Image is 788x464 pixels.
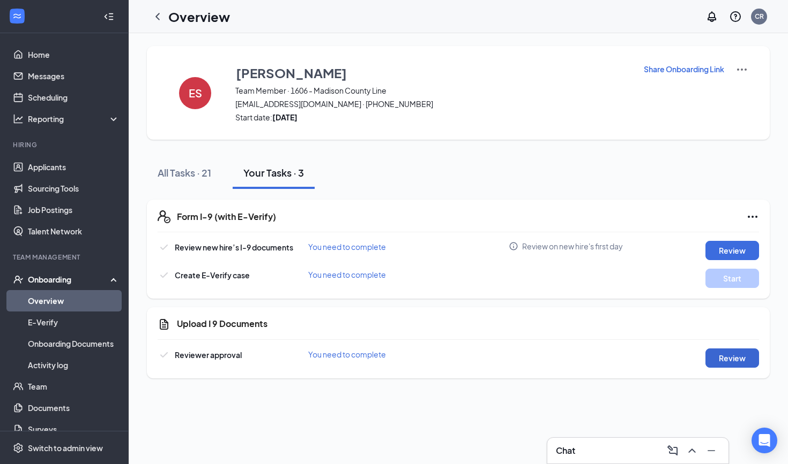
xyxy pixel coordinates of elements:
[235,112,630,123] span: Start date:
[686,444,698,457] svg: ChevronUp
[235,98,630,109] span: [EMAIL_ADDRESS][DOMAIN_NAME] · [PHONE_NUMBER]
[189,89,202,97] h4: ES
[308,270,386,279] span: You need to complete
[13,113,24,124] svg: Analysis
[175,242,293,252] span: Review new hire’s I-9 documents
[666,444,679,457] svg: ComposeMessage
[556,445,575,457] h3: Chat
[158,166,211,179] div: All Tasks · 21
[103,11,114,22] svg: Collapse
[705,10,718,23] svg: Notifications
[522,241,623,252] span: Review on new hire's first day
[705,348,759,368] button: Review
[735,63,748,76] img: More Actions
[28,87,120,108] a: Scheduling
[168,63,222,123] button: ES
[28,311,120,333] a: E-Verify
[158,210,170,223] svg: FormI9EVerifyIcon
[308,349,386,359] span: You need to complete
[644,64,724,74] p: Share Onboarding Link
[683,442,701,459] button: ChevronUp
[28,199,120,220] a: Job Postings
[703,442,720,459] button: Minimize
[13,443,24,453] svg: Settings
[28,397,120,419] a: Documents
[158,318,170,331] svg: CustomFormIcon
[705,444,718,457] svg: Minimize
[28,178,120,199] a: Sourcing Tools
[664,442,681,459] button: ComposeMessage
[236,64,347,82] h3: [PERSON_NAME]
[13,253,117,262] div: Team Management
[177,318,267,330] h5: Upload I 9 Documents
[28,113,120,124] div: Reporting
[177,211,276,223] h5: Form I-9 (with E-Verify)
[175,350,242,360] span: Reviewer approval
[28,274,110,285] div: Onboarding
[158,241,170,254] svg: Checkmark
[755,12,764,21] div: CR
[28,354,120,376] a: Activity log
[243,166,304,179] div: Your Tasks · 3
[175,270,250,280] span: Create E-Verify case
[158,269,170,282] svg: Checkmark
[509,241,518,251] svg: Info
[752,428,777,453] div: Open Intercom Messenger
[168,7,230,26] h1: Overview
[235,85,630,96] span: Team Member · 1606 - Madison County Line
[158,348,170,361] svg: Checkmark
[28,333,120,354] a: Onboarding Documents
[308,242,386,252] span: You need to complete
[235,63,630,82] button: [PERSON_NAME]
[28,44,120,65] a: Home
[28,65,120,87] a: Messages
[28,443,103,453] div: Switch to admin view
[705,241,759,260] button: Review
[12,11,23,21] svg: WorkstreamLogo
[28,376,120,397] a: Team
[28,290,120,311] a: Overview
[746,210,759,223] svg: Ellipses
[28,419,120,440] a: Surveys
[643,63,725,75] button: Share Onboarding Link
[13,140,117,149] div: Hiring
[13,274,24,285] svg: UserCheck
[28,156,120,178] a: Applicants
[28,220,120,242] a: Talent Network
[151,10,164,23] svg: ChevronLeft
[272,112,298,122] strong: [DATE]
[729,10,742,23] svg: QuestionInfo
[705,269,759,288] button: Start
